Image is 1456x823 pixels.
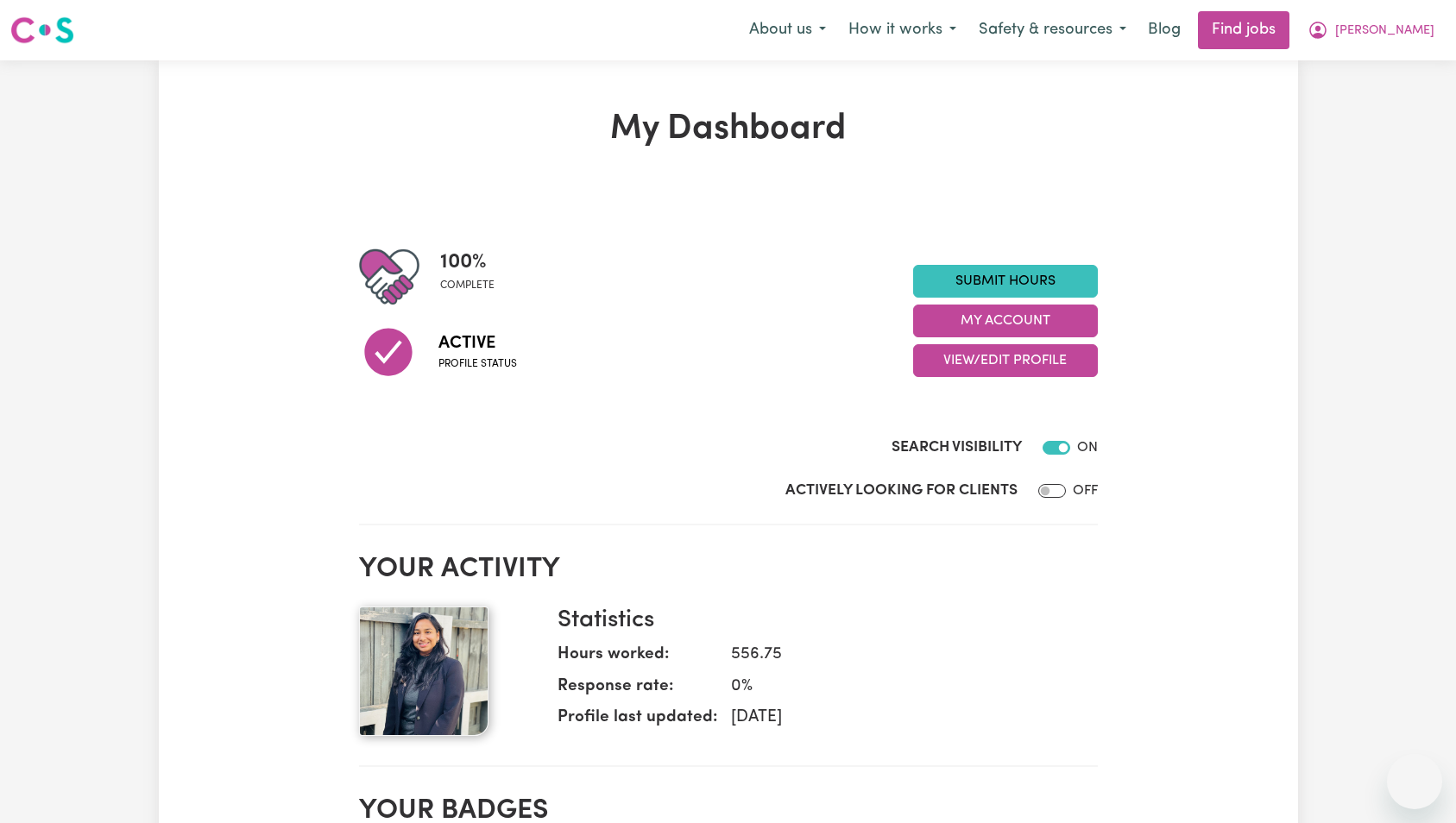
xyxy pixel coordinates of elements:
[892,437,1022,459] label: Search Visibility
[438,330,517,356] span: Active
[968,12,1138,48] button: Safety & resources
[717,706,1084,731] dd: [DATE]
[558,606,1084,636] h3: Statistics
[913,265,1098,298] a: Submit Hours
[1138,11,1191,49] a: Blog
[10,15,74,46] img: Careseekers logo
[837,12,968,48] button: How it works
[359,606,488,736] img: Your profile picture
[913,344,1098,377] button: View/Edit Profile
[717,675,1084,700] dd: 0 %
[10,10,74,50] a: Careseekers logo
[1335,22,1434,41] span: [PERSON_NAME]
[438,356,517,372] span: Profile status
[440,247,495,278] span: 100 %
[359,553,1098,586] h2: Your activity
[440,247,508,307] div: Profile completeness: 100%
[1073,484,1098,498] span: OFF
[558,706,717,738] dt: Profile last updated:
[717,643,1084,668] dd: 556.75
[1198,11,1289,49] a: Find jobs
[1296,12,1446,48] button: My Account
[440,278,495,293] span: complete
[738,12,837,48] button: About us
[558,643,717,675] dt: Hours worked:
[558,675,717,707] dt: Response rate:
[785,480,1018,502] label: Actively Looking for Clients
[1077,441,1098,455] span: ON
[359,109,1098,150] h1: My Dashboard
[1387,754,1442,809] iframe: Button to launch messaging window
[913,305,1098,337] button: My Account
